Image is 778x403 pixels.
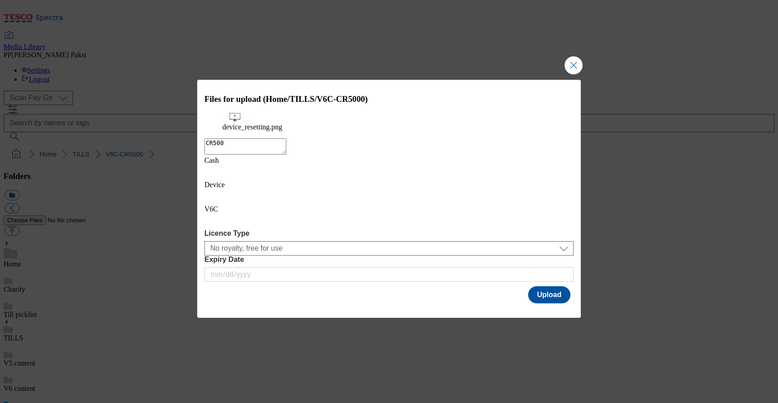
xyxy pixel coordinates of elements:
button: Close Modal [565,56,583,74]
label: Expiry Date [204,256,574,264]
figcaption: device_resetting.png [222,123,556,131]
h3: Files for upload (Home/TILLS/V6C-CR5000) [204,94,574,104]
img: preview [222,113,249,121]
div: Modal [197,80,581,318]
span: Cash [204,156,219,164]
label: Licence Type [204,229,574,238]
button: Upload [528,286,570,303]
span: Device [204,181,225,188]
span: V6C [204,205,218,213]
